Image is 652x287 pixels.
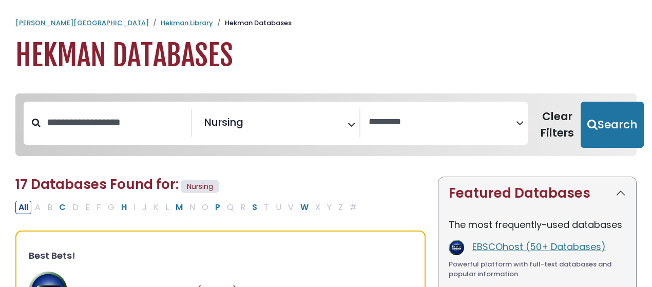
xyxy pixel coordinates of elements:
[449,218,626,232] p: The most frequently-used databases
[213,18,292,28] li: Hekman Databases
[15,39,637,73] h1: Hekman Databases
[204,114,243,130] span: Nursing
[15,175,179,194] span: 17 Databases Found for:
[56,201,69,214] button: Filter Results C
[472,240,606,253] a: EBSCOhost (50+ Databases)
[15,18,149,28] a: [PERSON_NAME][GEOGRAPHIC_DATA]
[245,120,253,131] textarea: Search
[534,102,581,148] button: Clear Filters
[438,177,636,209] button: Featured Databases
[212,201,223,214] button: Filter Results P
[29,250,412,261] h3: Best Bets!
[249,201,260,214] button: Filter Results S
[369,117,516,128] textarea: Search
[161,18,213,28] a: Hekman Library
[172,201,186,214] button: Filter Results M
[41,114,191,131] input: Search database by title or keyword
[15,93,637,156] nav: Search filters
[181,180,219,194] span: Nursing
[449,259,626,279] div: Powerful platform with full-text databases and popular information.
[118,201,130,214] button: Filter Results H
[15,18,637,28] nav: breadcrumb
[581,102,644,148] button: Submit for Search Results
[15,201,31,214] button: All
[297,201,312,214] button: Filter Results W
[15,200,361,213] div: Alpha-list to filter by first letter of database name
[200,114,243,130] li: Nursing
